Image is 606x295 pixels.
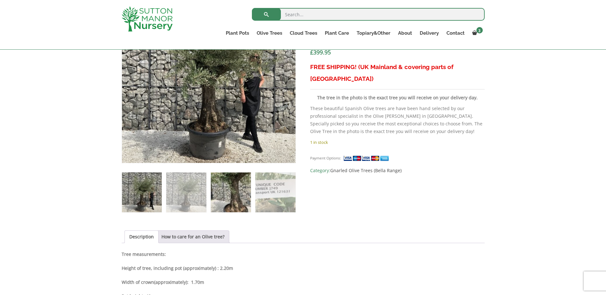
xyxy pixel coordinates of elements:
[310,138,484,146] p: 1 in stock
[321,29,353,38] a: Plant Care
[122,6,173,32] img: logo
[255,172,295,212] img: Gnarled Olive Tree J749 - Image 4
[122,251,166,257] strong: Tree measurements:
[286,29,321,38] a: Cloud Trees
[122,172,162,212] img: Gnarled Olive Tree J749
[222,29,253,38] a: Plant Pots
[416,29,443,38] a: Delivery
[122,265,233,271] b: Height of tree, including pot (approximately) : 2.20m
[330,167,402,173] a: Gnarled Olive Trees (Bella Range)
[252,8,485,21] input: Search...
[310,48,331,56] bdi: 399.95
[343,155,391,162] img: payment supported
[317,95,478,101] strong: The tree in the photo is the exact tree you will receive on your delivery day.
[310,167,484,174] span: Category:
[476,27,483,33] span: 3
[129,231,154,243] a: Description
[468,29,485,38] a: 3
[394,29,416,38] a: About
[310,48,313,56] span: £
[211,172,251,212] img: Gnarled Olive Tree J749 - Image 3
[166,172,206,212] img: Gnarled Olive Tree J749 - Image 2
[310,61,484,85] h3: FREE SHIPPING! (UK Mainland & covering parts of [GEOGRAPHIC_DATA])
[353,29,394,38] a: Topiary&Other
[161,231,225,243] a: How to care for an Olive tree?
[310,156,341,160] small: Payment Options:
[154,279,187,285] b: (approximately)
[122,279,204,285] strong: Width of crown : 1.70m
[253,29,286,38] a: Olive Trees
[310,105,484,135] p: These beautiful Spanish Olive trees are have been hand selected by our professional specialist in...
[443,29,468,38] a: Contact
